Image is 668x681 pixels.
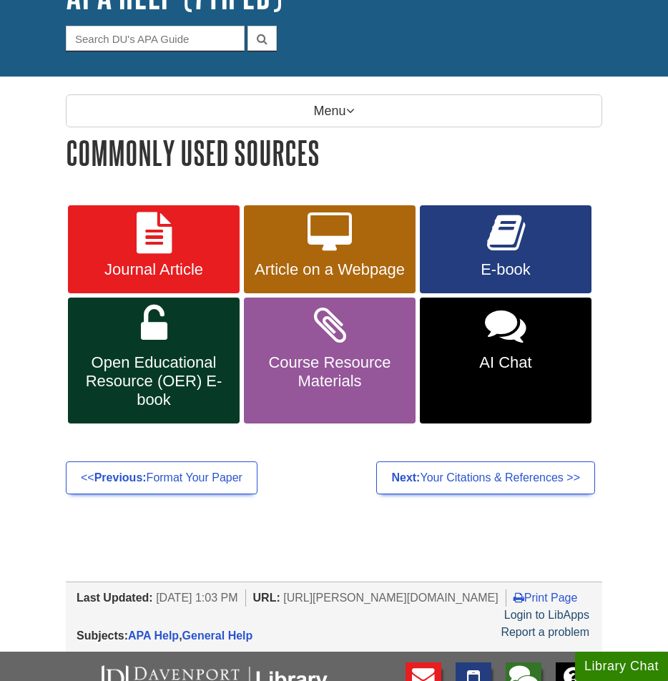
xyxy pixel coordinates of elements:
[77,592,153,604] span: Last Updated:
[68,298,240,423] a: Open Educational Resource (OER) E-book
[283,592,498,604] span: [URL][PERSON_NAME][DOMAIN_NAME]
[255,353,405,391] span: Course Resource Materials
[420,298,591,423] a: AI Chat
[255,260,405,279] span: Article on a Webpage
[244,298,416,423] a: Course Resource Materials
[391,471,420,484] strong: Next:
[431,260,581,279] span: E-book
[253,592,280,604] span: URL:
[79,260,229,279] span: Journal Article
[66,134,602,171] h1: Commonly Used Sources
[504,609,589,621] a: Login to LibApps
[514,592,578,604] a: Print Page
[68,205,240,294] a: Journal Article
[501,626,589,638] a: Report a problem
[128,629,179,642] a: APA Help
[156,592,237,604] span: [DATE] 1:03 PM
[431,353,581,372] span: AI Chat
[575,652,668,681] button: Library Chat
[79,353,229,409] span: Open Educational Resource (OER) E-book
[420,205,591,294] a: E-book
[128,629,252,642] span: ,
[66,461,257,494] a: <<Previous:Format Your Paper
[376,461,595,494] a: Next:Your Citations & References >>
[66,94,602,127] p: Menu
[244,205,416,294] a: Article on a Webpage
[94,471,147,484] strong: Previous:
[182,629,253,642] a: General Help
[77,629,128,642] span: Subjects:
[66,26,245,51] input: Search DU's APA Guide
[514,592,524,603] i: Print Page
